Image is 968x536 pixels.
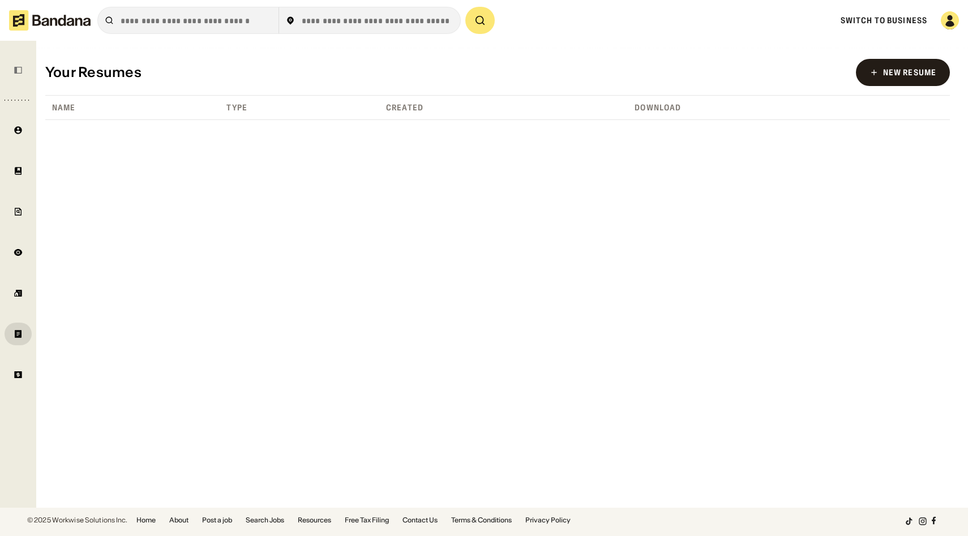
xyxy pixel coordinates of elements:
[451,517,512,524] a: Terms & Conditions
[841,15,927,25] a: Switch to Business
[246,517,284,524] a: Search Jobs
[136,517,156,524] a: Home
[169,517,189,524] a: About
[382,102,423,113] div: Created
[345,517,389,524] a: Free Tax Filing
[48,102,75,113] div: Name
[525,517,571,524] a: Privacy Policy
[883,68,936,76] div: New Resume
[222,102,247,113] div: Type
[402,517,438,524] a: Contact Us
[9,10,91,31] img: Bandana logotype
[202,517,232,524] a: Post a job
[298,517,331,524] a: Resources
[45,65,142,81] div: Your Resumes
[630,102,681,113] div: Download
[27,517,127,524] div: © 2025 Workwise Solutions Inc.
